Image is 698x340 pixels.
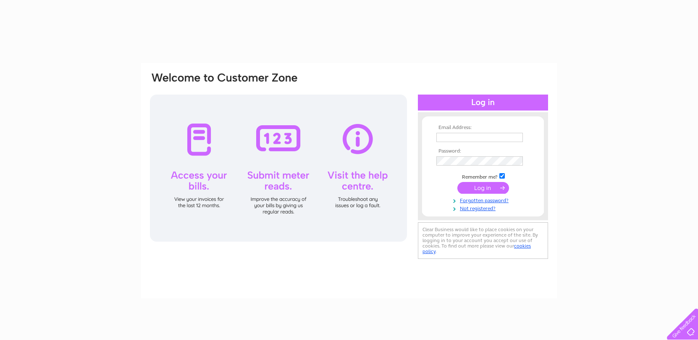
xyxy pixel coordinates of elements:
th: Email Address: [434,125,532,131]
a: cookies policy [422,243,531,254]
td: Remember me? [434,172,532,180]
input: Submit [457,182,509,194]
div: Clear Business would like to place cookies on your computer to improve your experience of the sit... [418,222,548,259]
a: Forgotten password? [436,196,532,204]
th: Password: [434,148,532,154]
a: Not registered? [436,204,532,212]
